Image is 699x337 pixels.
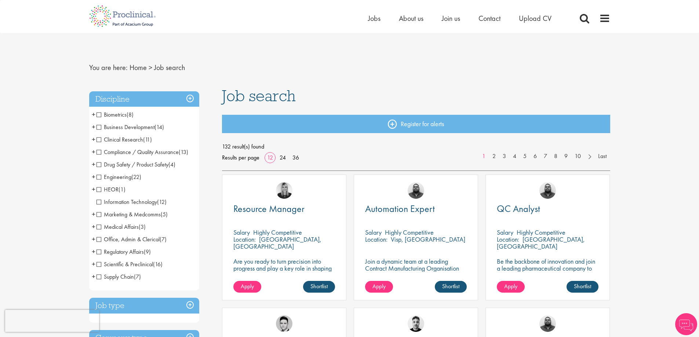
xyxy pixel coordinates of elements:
span: + [92,246,95,257]
span: Information Technology [97,198,167,206]
span: Regulatory Affairs [97,248,151,256]
span: HEOR [97,186,125,193]
span: (1) [119,186,125,193]
span: Compliance / Quality Assurance [97,148,188,156]
a: 10 [571,152,585,161]
a: 4 [509,152,520,161]
p: [GEOGRAPHIC_DATA], [GEOGRAPHIC_DATA] [233,235,321,250]
p: [GEOGRAPHIC_DATA], [GEOGRAPHIC_DATA] [497,235,585,250]
span: + [92,184,95,195]
span: + [92,221,95,232]
a: 7 [540,152,551,161]
a: Automation Expert [365,204,467,213]
span: Automation Expert [365,202,435,215]
a: breadcrumb link [130,63,147,72]
span: (9) [144,248,151,256]
span: Information Technology [97,198,157,206]
span: (22) [131,173,141,181]
span: You are here: [89,63,128,72]
span: Location: [365,235,387,243]
img: Ashley Bennett [539,182,556,199]
span: Drug Safety / Product Safety [97,161,168,168]
span: Salary [233,228,250,237]
span: + [92,171,95,182]
a: 6 [530,152,540,161]
span: + [92,209,95,220]
img: Ashley Bennett [539,315,556,332]
span: (14) [154,123,164,131]
a: 5 [520,152,530,161]
span: + [92,159,95,170]
span: Office, Admin & Clerical [97,235,167,243]
span: Resource Manager [233,202,305,215]
span: Marketing & Medcomms [97,210,161,218]
span: (16) [153,260,163,268]
a: Apply [233,281,261,293]
span: Job search [222,86,296,106]
span: + [92,259,95,270]
a: Shortlist [435,281,467,293]
span: QC Analyst [497,202,540,215]
span: Job search [154,63,185,72]
img: Connor Lynes [276,315,292,332]
a: 36 [290,154,302,161]
h3: Job type [89,298,199,314]
span: Biometrics [97,111,127,118]
a: 8 [550,152,561,161]
p: Are you ready to turn precision into progress and play a key role in shaping the future of pharma... [233,258,335,279]
img: Ashley Bennett [408,182,424,199]
span: Clinical Research [97,136,143,143]
span: + [92,121,95,132]
a: Contact [478,14,500,23]
a: Upload CV [519,14,551,23]
span: (8) [127,111,134,118]
span: (7) [160,235,167,243]
span: + [92,234,95,245]
a: Shortlist [303,281,335,293]
span: Location: [233,235,256,243]
span: (3) [139,223,146,231]
span: (4) [168,161,175,168]
span: + [92,109,95,120]
span: Supply Chain [97,273,141,281]
span: Apply [372,282,386,290]
span: (11) [143,136,152,143]
p: Be the backbone of innovation and join a leading pharmaceutical company to help keep life-changin... [497,258,598,286]
iframe: reCAPTCHA [5,310,99,332]
span: Office, Admin & Clerical [97,235,160,243]
span: Medical Affairs [97,223,139,231]
a: 3 [499,152,510,161]
p: Visp, [GEOGRAPHIC_DATA] [391,235,465,243]
div: Discipline [89,91,199,107]
span: Biometrics [97,111,134,118]
span: Engineering [97,173,141,181]
span: 132 result(s) found [222,141,610,152]
a: Join us [442,14,460,23]
span: Marketing & Medcomms [97,210,168,218]
a: Last [594,152,610,161]
span: (5) [161,210,168,218]
span: Scientific & Preclinical [97,260,153,268]
a: 24 [277,154,288,161]
span: Supply Chain [97,273,134,281]
a: Apply [365,281,393,293]
a: QC Analyst [497,204,598,213]
span: + [92,146,95,157]
a: Apply [497,281,525,293]
a: Resource Manager [233,204,335,213]
a: Jobs [368,14,381,23]
a: Shortlist [567,281,598,293]
p: Highly Competitive [385,228,434,237]
a: 1 [478,152,489,161]
span: About us [399,14,423,23]
img: Janelle Jones [276,182,292,199]
span: Location: [497,235,519,243]
span: Regulatory Affairs [97,248,144,256]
